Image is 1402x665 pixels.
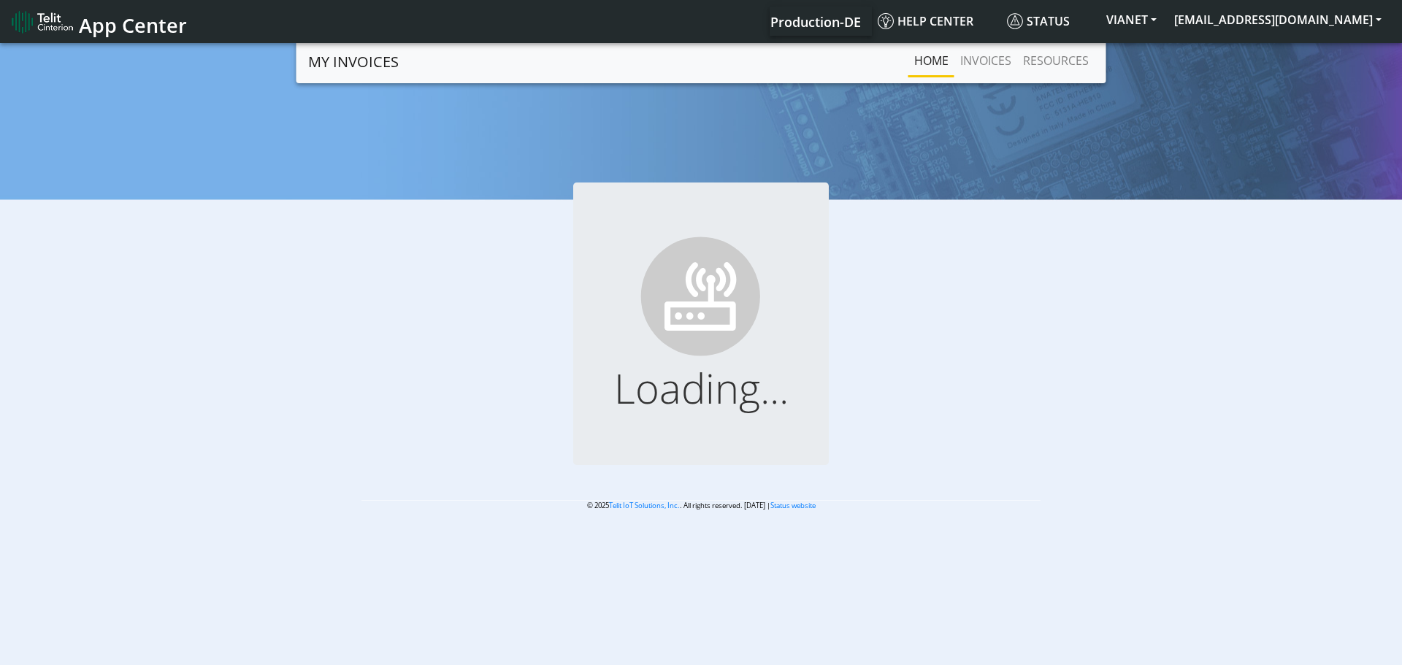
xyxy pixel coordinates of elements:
[361,500,1041,511] p: © 2025 . All rights reserved. [DATE] |
[1007,13,1070,29] span: Status
[12,6,185,37] a: App Center
[597,364,805,412] h1: Loading...
[1017,46,1095,75] a: RESOURCES
[1165,7,1390,33] button: [EMAIL_ADDRESS][DOMAIN_NAME]
[770,7,860,36] a: Your current platform instance
[908,46,954,75] a: Home
[12,10,73,34] img: logo-telit-cinterion-gw-new.png
[954,46,1017,75] a: INVOICES
[634,229,768,364] img: ...
[878,13,894,29] img: knowledge.svg
[609,501,680,510] a: Telit IoT Solutions, Inc.
[770,501,816,510] a: Status website
[872,7,1001,36] a: Help center
[770,13,861,31] span: Production-DE
[878,13,973,29] span: Help center
[1001,7,1098,36] a: Status
[1007,13,1023,29] img: status.svg
[1098,7,1165,33] button: VIANET
[79,12,187,39] span: App Center
[308,47,399,77] a: MY INVOICES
